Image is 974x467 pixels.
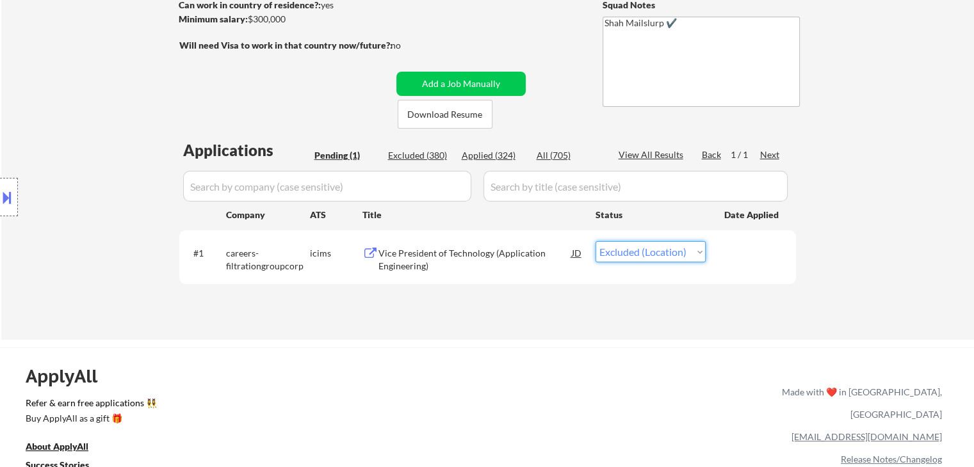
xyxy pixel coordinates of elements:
[462,149,526,162] div: Applied (324)
[724,209,781,221] div: Date Applied
[702,148,722,161] div: Back
[26,440,106,456] a: About ApplyAll
[537,149,601,162] div: All (705)
[777,381,942,425] div: Made with ❤️ in [GEOGRAPHIC_DATA], [GEOGRAPHIC_DATA]
[26,412,154,428] a: Buy ApplyAll as a gift 🎁
[791,431,942,442] a: [EMAIL_ADDRESS][DOMAIN_NAME]
[26,365,112,387] div: ApplyAll
[841,454,942,464] a: Release Notes/Changelog
[314,149,378,162] div: Pending (1)
[310,209,362,221] div: ATS
[391,39,427,52] div: no
[596,203,706,226] div: Status
[226,247,310,272] div: careers-filtrationgroupcorp
[396,72,526,96] button: Add a Job Manually
[388,149,452,162] div: Excluded (380)
[179,13,392,26] div: $300,000
[378,247,572,272] div: Vice President of Technology (Application Engineering)
[183,171,471,202] input: Search by company (case sensitive)
[731,148,760,161] div: 1 / 1
[619,148,687,161] div: View All Results
[183,143,310,158] div: Applications
[179,13,248,24] strong: Minimum salary:
[179,40,393,51] strong: Will need Visa to work in that country now/future?:
[571,241,583,264] div: JD
[398,100,492,129] button: Download Resume
[362,209,583,221] div: Title
[760,148,781,161] div: Next
[26,414,154,423] div: Buy ApplyAll as a gift 🎁
[26,441,88,452] u: About ApplyAll
[483,171,788,202] input: Search by title (case sensitive)
[226,209,310,221] div: Company
[310,247,362,260] div: icims
[26,399,514,412] a: Refer & earn free applications 👯‍♀️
